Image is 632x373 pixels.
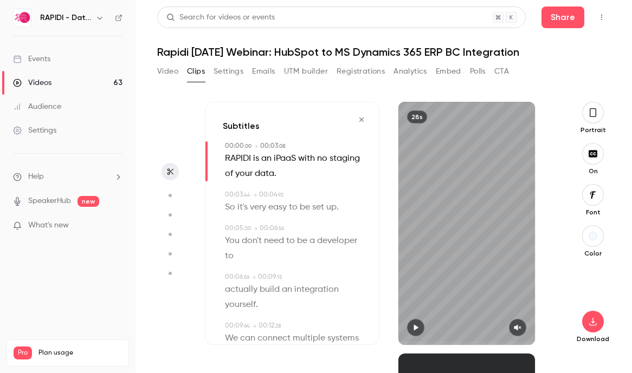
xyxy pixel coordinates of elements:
h1: Rapidi [DATE] Webinar: HubSpot to MS Dynamics 365 ERP BC Integration [157,45,610,58]
span: data [255,166,274,181]
button: Top Bar Actions [593,9,610,26]
span: to [289,200,298,215]
span: What's new [28,220,69,231]
span: of [225,166,233,181]
p: Portrait [576,126,610,134]
span: Pro [14,346,32,359]
span: You [225,233,240,248]
span: 00:05 [225,225,243,232]
span: . [256,297,258,312]
iframe: Noticeable Trigger [109,221,122,231]
span: be [297,233,307,248]
span: . 00 [243,226,251,231]
span: to [286,233,295,248]
span: be [300,200,310,215]
span: Plan usage [38,349,122,357]
span: → [252,322,256,330]
span: Help [28,171,44,182]
span: systems [327,331,359,346]
span: RAPIDI [225,151,251,166]
span: very [250,200,266,215]
span: . 44 [243,192,250,198]
span: . 08 [278,143,286,149]
span: an [282,282,292,297]
span: 00:09 [225,323,243,329]
span: an [261,151,272,166]
span: So [225,200,235,215]
span: . 56 [278,226,284,231]
span: connect [257,331,291,346]
span: a [309,233,315,248]
button: CTA [494,63,509,80]
button: Polls [470,63,486,80]
span: developer [317,233,357,248]
div: Search for videos or events [166,12,275,23]
span: . 56 [243,274,249,280]
span: actually [225,282,257,297]
span: it's [237,200,248,215]
div: Events [13,54,50,64]
div: Videos [13,77,51,88]
button: Registrations [337,63,385,80]
button: Analytics [394,63,427,80]
span: set [312,200,324,215]
span: easy [268,200,287,215]
span: . [337,200,339,215]
button: Embed [436,63,461,80]
img: RAPIDI - Data Integration Solutions [14,9,31,27]
span: don't [242,233,262,248]
span: need [264,233,284,248]
span: is [253,151,259,166]
div: 28s [407,110,427,123]
span: . 92 [278,192,283,198]
p: Color [576,249,610,258]
span: iPaaS [274,151,296,166]
span: . 15 [276,274,282,280]
span: staging [330,151,360,166]
span: We [225,331,238,346]
span: build [260,282,280,297]
button: Clips [187,63,205,80]
button: Video [157,63,178,80]
span: yourself [225,297,256,312]
span: → [253,191,257,199]
button: Emails [252,63,275,80]
span: . 64 [243,323,250,329]
span: multiple [293,331,325,346]
span: to [225,248,234,264]
span: no [317,151,327,166]
p: Font [576,208,610,217]
span: → [251,273,256,282]
span: 00:03 [260,143,278,149]
span: 00:03 [225,192,243,198]
span: → [253,225,257,233]
button: Share [541,6,584,28]
div: Audience [13,101,61,112]
h3: Subtitles [223,120,260,133]
span: . [274,166,276,181]
li: help-dropdown-opener [13,171,122,182]
span: . 00 [244,143,251,149]
span: up [326,200,337,215]
span: 00:12 [259,323,274,329]
div: Settings [13,125,56,136]
button: Settings [214,63,243,80]
span: 00:09 [258,274,276,280]
p: On [576,167,610,175]
span: your [235,166,253,181]
a: SpeakerHub [28,195,71,207]
span: 00:06 [225,274,243,280]
span: → [254,142,258,150]
h6: RAPIDI - Data Integration Solutions [40,12,91,23]
span: . 28 [274,323,281,329]
span: can [240,331,255,346]
button: UTM builder [284,63,328,80]
p: Download [576,335,610,343]
span: 00:04 [259,192,278,198]
span: new [78,196,99,207]
span: 00:00 [225,143,244,149]
span: with [298,151,315,166]
span: integration [294,282,339,297]
span: 00:06 [260,225,278,232]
